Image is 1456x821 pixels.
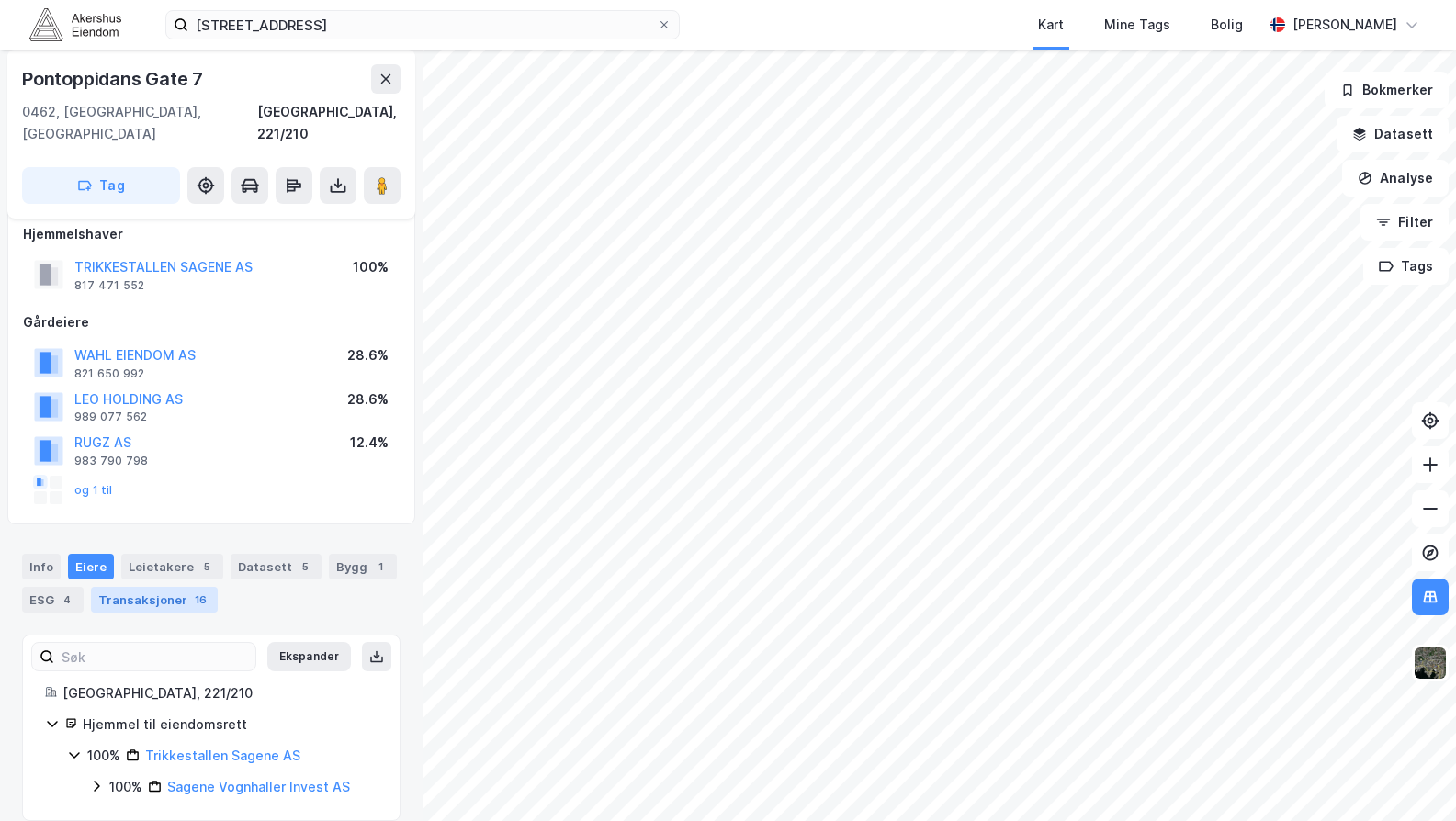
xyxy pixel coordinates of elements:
[23,223,400,245] div: Hjemmelshaver
[371,557,389,576] div: 1
[1211,14,1243,36] div: Bolig
[1038,14,1064,36] div: Kart
[1292,14,1397,36] div: [PERSON_NAME]
[74,278,144,293] div: 817 471 552
[22,64,207,94] div: Pontoppidans Gate 7
[1104,14,1170,36] div: Mine Tags
[1364,733,1456,821] div: Kontrollprogram for chat
[1364,733,1456,821] iframe: Chat Widget
[29,8,121,40] img: akershus-eiendom-logo.9091f326c980b4bce74ccdd9f866810c.svg
[329,554,397,579] div: Bygg
[68,554,114,579] div: Eiere
[167,779,350,794] a: Sagene Vognhaller Invest AS
[74,410,147,424] div: 989 077 562
[296,557,314,576] div: 5
[121,554,223,579] div: Leietakere
[109,776,142,798] div: 100%
[191,590,210,609] div: 16
[23,311,400,333] div: Gårdeiere
[1413,646,1448,680] img: 9k=
[54,643,255,670] input: Søk
[1325,72,1449,108] button: Bokmerker
[62,682,378,704] div: [GEOGRAPHIC_DATA], 221/210
[22,167,180,204] button: Tag
[58,590,76,609] div: 4
[87,745,120,767] div: 100%
[22,101,257,145] div: 0462, [GEOGRAPHIC_DATA], [GEOGRAPHIC_DATA]
[267,642,351,671] button: Ekspander
[22,554,61,579] div: Info
[347,388,389,410] div: 28.6%
[1342,160,1449,197] button: Analyse
[74,366,144,381] div: 821 650 992
[347,344,389,366] div: 28.6%
[83,714,378,736] div: Hjemmel til eiendomsrett
[22,587,84,613] div: ESG
[231,554,322,579] div: Datasett
[91,587,218,613] div: Transaksjoner
[74,454,148,468] div: 983 790 798
[257,101,401,145] div: [GEOGRAPHIC_DATA], 221/210
[1360,204,1449,241] button: Filter
[353,256,389,278] div: 100%
[198,557,216,576] div: 5
[1363,248,1449,285] button: Tags
[350,432,389,454] div: 12.4%
[145,748,300,763] a: Trikkestallen Sagene AS
[188,11,657,39] input: Søk på adresse, matrikkel, gårdeiere, leietakere eller personer
[1337,116,1449,152] button: Datasett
